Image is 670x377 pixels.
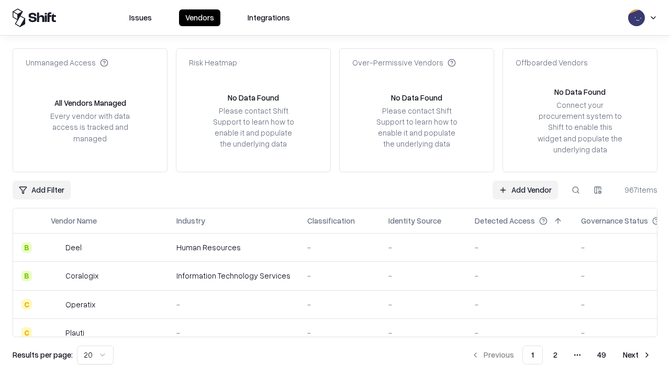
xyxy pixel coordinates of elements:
[465,346,657,364] nav: pagination
[388,327,458,338] div: -
[65,299,95,310] div: Operatix
[241,9,296,26] button: Integrations
[545,346,566,364] button: 2
[210,105,297,150] div: Please contact Shift Support to learn how to enable it and populate the underlying data
[373,105,460,150] div: Please contact Shift Support to learn how to enable it and populate the underlying data
[13,181,71,199] button: Add Filter
[475,215,535,226] div: Detected Access
[391,92,442,103] div: No Data Found
[554,86,606,97] div: No Data Found
[51,215,97,226] div: Vendor Name
[65,242,82,253] div: Deel
[307,215,355,226] div: Classification
[13,349,73,360] p: Results per page:
[176,215,205,226] div: Industry
[307,242,372,253] div: -
[176,327,291,338] div: -
[189,57,237,68] div: Risk Heatmap
[65,327,84,338] div: Plauti
[179,9,220,26] button: Vendors
[388,215,441,226] div: Identity Source
[493,181,558,199] a: Add Vendor
[617,346,657,364] button: Next
[307,327,372,338] div: -
[589,346,615,364] button: 49
[51,271,61,281] img: Coralogix
[537,99,623,155] div: Connect your procurement system to Shift to enable this widget and populate the underlying data
[54,97,126,108] div: All Vendors Managed
[388,242,458,253] div: -
[307,299,372,310] div: -
[51,242,61,253] img: Deel
[65,270,98,281] div: Coralogix
[475,270,564,281] div: -
[123,9,158,26] button: Issues
[475,327,564,338] div: -
[475,299,564,310] div: -
[581,215,648,226] div: Governance Status
[388,299,458,310] div: -
[26,57,108,68] div: Unmanaged Access
[176,270,291,281] div: Information Technology Services
[616,184,657,195] div: 967 items
[522,346,543,364] button: 1
[228,92,279,103] div: No Data Found
[21,242,32,253] div: B
[352,57,456,68] div: Over-Permissive Vendors
[388,270,458,281] div: -
[21,299,32,309] div: C
[21,327,32,338] div: C
[516,57,588,68] div: Offboarded Vendors
[176,242,291,253] div: Human Resources
[47,110,133,143] div: Every vendor with data access is tracked and managed
[51,327,61,338] img: Plauti
[307,270,372,281] div: -
[51,299,61,309] img: Operatix
[21,271,32,281] div: B
[475,242,564,253] div: -
[176,299,291,310] div: -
